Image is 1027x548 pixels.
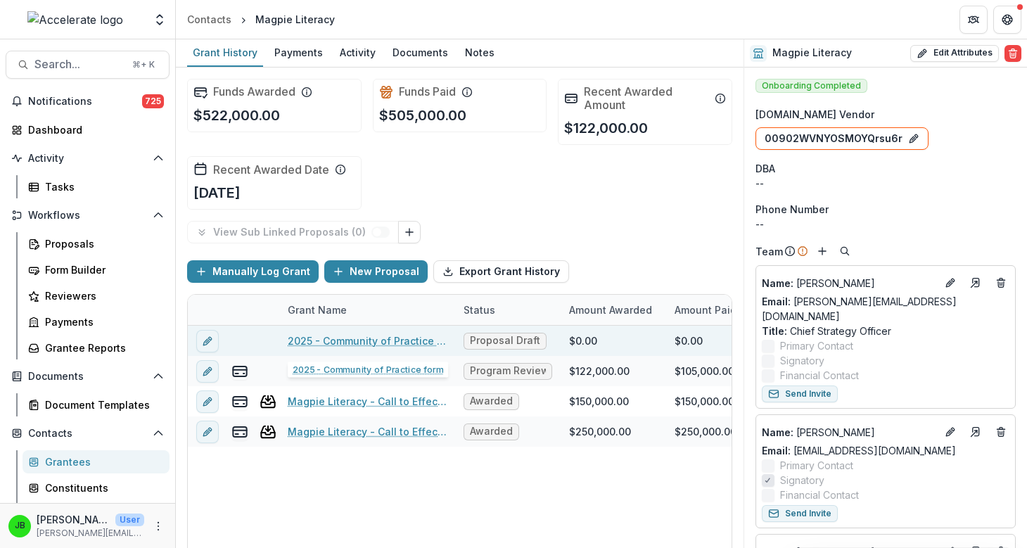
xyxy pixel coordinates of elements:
[964,421,987,443] a: Go to contact
[45,480,158,495] div: Constituents
[213,85,295,98] h2: Funds Awarded
[675,424,736,439] div: $250,000.00
[780,458,853,473] span: Primary Contact
[455,302,504,317] div: Status
[213,227,371,238] p: View Sub Linked Proposals ( 0 )
[755,127,929,150] button: 00902WVNYOSMOYQrsu6r
[762,445,791,457] span: Email:
[836,243,853,260] button: Search
[666,295,772,325] div: Amount Paid
[150,518,167,535] button: More
[942,274,959,291] button: Edit
[28,122,158,137] div: Dashboard
[762,295,791,307] span: Email:
[279,302,355,317] div: Grant Name
[6,90,170,113] button: Notifications725
[675,333,703,348] div: $0.00
[762,294,1009,324] a: Email: [PERSON_NAME][EMAIL_ADDRESS][DOMAIN_NAME]
[255,12,335,27] div: Magpie Literacy
[23,393,170,416] a: Document Templates
[28,428,147,440] span: Contacts
[196,421,219,443] button: edit
[187,42,263,63] div: Grant History
[37,512,110,527] p: [PERSON_NAME]
[762,443,956,458] a: Email: [EMAIL_ADDRESS][DOMAIN_NAME]
[6,422,170,445] button: Open Contacts
[6,204,170,227] button: Open Workflows
[780,473,824,488] span: Signatory
[23,476,170,499] a: Constituents
[762,324,1009,338] p: Chief Strategy Officer
[762,325,787,337] span: Title :
[45,236,158,251] div: Proposals
[334,42,381,63] div: Activity
[762,277,793,289] span: Name :
[564,117,648,139] p: $122,000.00
[942,423,959,440] button: Edit
[470,335,540,347] span: Proposal Draft
[993,6,1021,34] button: Get Help
[755,202,829,217] span: Phone Number
[23,502,170,525] a: Communications
[181,9,237,30] a: Contacts
[993,274,1009,291] button: Deletes
[34,58,124,71] span: Search...
[6,118,170,141] a: Dashboard
[755,107,874,122] span: [DOMAIN_NAME] Vendor
[755,244,783,259] p: Team
[6,51,170,79] button: Search...
[910,45,999,62] button: Edit Attributes
[780,353,824,368] span: Signatory
[455,295,561,325] div: Status
[387,42,454,63] div: Documents
[45,288,158,303] div: Reviewers
[459,42,500,63] div: Notes
[959,6,988,34] button: Partners
[196,390,219,413] button: edit
[181,9,340,30] nav: breadcrumb
[399,85,456,98] h2: Funds Paid
[993,423,1009,440] button: Deletes
[780,338,853,353] span: Primary Contact
[6,147,170,170] button: Open Activity
[231,393,248,410] button: view-payments
[459,39,500,67] a: Notes
[279,295,455,325] div: Grant Name
[23,450,170,473] a: Grantees
[15,521,25,530] div: Jennifer Bronson
[755,176,1016,191] div: --
[762,276,936,291] a: Name: [PERSON_NAME]
[45,454,158,469] div: Grantees
[470,395,513,407] span: Awarded
[6,365,170,388] button: Open Documents
[23,336,170,359] a: Grantee Reports
[37,527,144,540] p: [PERSON_NAME][EMAIL_ADDRESS][PERSON_NAME][DOMAIN_NAME]
[762,276,936,291] p: [PERSON_NAME]
[187,221,399,243] button: View Sub Linked Proposals (0)
[23,232,170,255] a: Proposals
[45,340,158,355] div: Grantee Reports
[755,161,775,176] span: DBA
[269,39,328,67] a: Payments
[433,260,569,283] button: Export Grant History
[334,39,381,67] a: Activity
[762,425,936,440] p: [PERSON_NAME]
[584,85,709,112] h2: Recent Awarded Amount
[398,221,421,243] button: Link Grants
[288,424,447,439] a: Magpie Literacy - Call to Effective Action - 1
[45,179,158,194] div: Tasks
[28,96,142,108] span: Notifications
[780,488,859,502] span: Financial Contact
[196,330,219,352] button: edit
[231,423,248,440] button: view-payments
[193,105,280,126] p: $522,000.00
[675,394,734,409] div: $150,000.00
[28,153,147,165] span: Activity
[561,295,666,325] div: Amount Awarded
[772,47,852,59] h2: Magpie Literacy
[23,175,170,198] a: Tasks
[675,302,736,317] p: Amount Paid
